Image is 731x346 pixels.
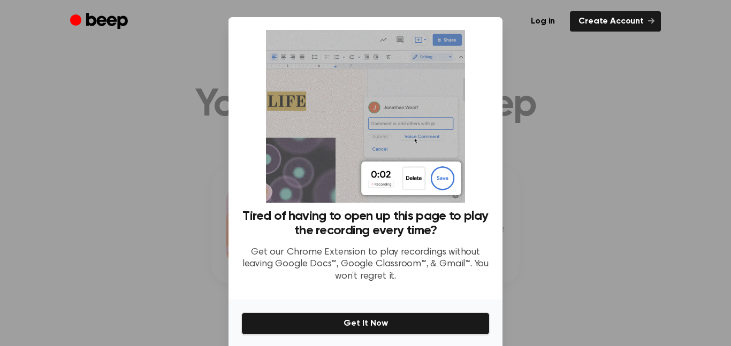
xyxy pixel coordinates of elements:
[241,247,490,283] p: Get our Chrome Extension to play recordings without leaving Google Docs™, Google Classroom™, & Gm...
[266,30,465,203] img: Beep extension in action
[241,312,490,335] button: Get It Now
[522,11,564,32] a: Log in
[570,11,661,32] a: Create Account
[241,209,490,238] h3: Tired of having to open up this page to play the recording every time?
[70,11,131,32] a: Beep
